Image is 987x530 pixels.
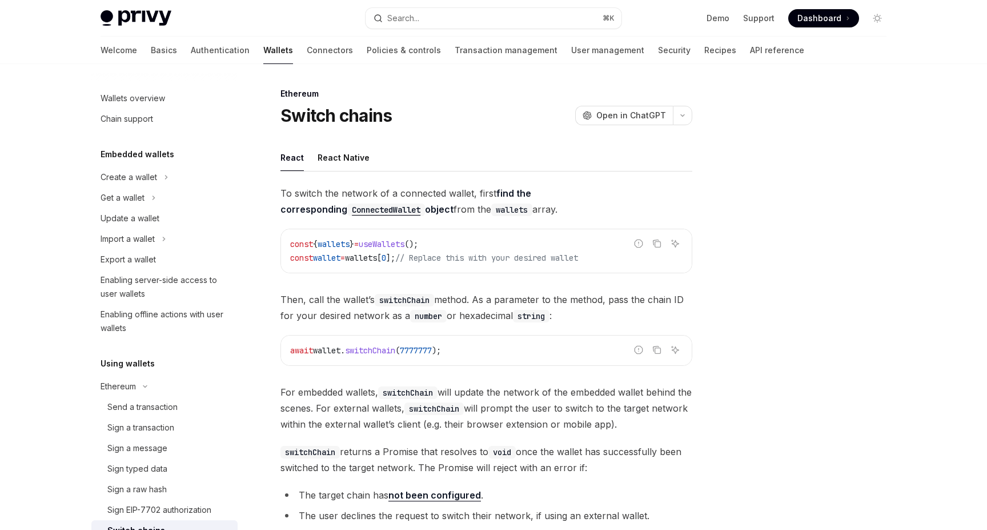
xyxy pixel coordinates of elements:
button: Copy the contents from the code block [649,236,664,251]
a: Transaction management [455,37,557,64]
code: wallets [491,204,532,216]
a: Security [658,37,691,64]
span: wallets [345,253,377,263]
span: await [290,345,313,356]
a: Sign EIP-7702 authorization [91,500,238,520]
span: ]; [386,253,395,263]
span: [ [377,253,382,263]
span: // Replace this with your desired wallet [395,253,578,263]
h1: Switch chains [280,105,392,126]
span: . [340,345,345,356]
a: Basics [151,37,177,64]
div: Sign a raw hash [107,483,167,496]
span: useWallets [359,239,404,249]
code: string [513,310,549,322]
a: User management [571,37,644,64]
a: Update a wallet [91,208,238,229]
a: Sign a raw hash [91,479,238,500]
span: switchChain [345,345,395,356]
code: void [488,446,516,459]
div: Ethereum [101,380,136,393]
button: Toggle Import a wallet section [91,229,238,249]
a: Recipes [704,37,736,64]
code: switchChain [378,386,438,399]
button: Toggle dark mode [868,9,886,27]
div: Sign EIP-7702 authorization [107,503,211,517]
span: } [350,239,354,249]
div: Ethereum [280,88,692,99]
div: Wallets overview [101,91,165,105]
span: wallets [318,239,350,249]
span: Dashboard [797,13,841,24]
span: wallet [313,253,340,263]
span: 0 [382,253,386,263]
img: light logo [101,10,171,26]
div: Update a wallet [101,212,159,225]
a: Dashboard [788,9,859,27]
div: Get a wallet [101,191,145,205]
span: returns a Promise that resolves to once the wallet has successfully been switched to the target n... [280,444,692,476]
div: Search... [387,11,419,25]
code: ConnectedWallet [347,204,425,216]
a: Enabling offline actions with user wallets [91,304,238,338]
span: 7777777 [400,345,432,356]
span: Then, call the wallet’s method. As a parameter to the method, pass the chain ID for your desired ... [280,292,692,324]
a: Connectors [307,37,353,64]
li: The target chain has . [280,487,692,503]
span: wallet [313,345,340,356]
div: Enabling server-side access to user wallets [101,273,231,301]
a: Enabling server-side access to user wallets [91,270,238,304]
a: Sign typed data [91,459,238,479]
a: Authentication [191,37,250,64]
button: Report incorrect code [631,236,646,251]
div: Export a wallet [101,253,156,266]
a: Sign a message [91,438,238,459]
div: Create a wallet [101,170,157,184]
div: Enabling offline actions with user wallets [101,308,231,335]
span: ); [432,345,441,356]
a: Policies & controls [367,37,441,64]
div: React Native [318,144,370,171]
code: switchChain [375,294,434,306]
code: number [410,310,447,322]
div: Chain support [101,112,153,126]
a: Wallets overview [91,88,238,109]
a: Demo [707,13,729,24]
div: Sign a transaction [107,421,174,435]
a: Export a wallet [91,249,238,270]
button: Toggle Create a wallet section [91,167,238,188]
a: API reference [750,37,804,64]
button: Report incorrect code [631,342,646,357]
h5: Using wallets [101,357,155,370]
span: To switch the network of a connected wallet, first from the array. [280,185,692,217]
button: Open in ChatGPT [575,106,673,125]
a: Welcome [101,37,137,64]
div: Sign typed data [107,462,167,476]
h5: Embedded wallets [101,148,174,161]
a: Support [743,13,775,24]
span: (); [404,239,418,249]
div: Sign a message [107,441,167,455]
span: For embedded wallets, will update the network of the embedded wallet behind the scenes. For exter... [280,384,692,432]
a: Send a transaction [91,397,238,417]
span: ( [395,345,400,356]
a: Chain support [91,109,238,129]
code: switchChain [280,446,340,459]
button: Ask AI [668,342,683,357]
a: find the correspondingConnectedWalletobject [280,188,531,215]
button: Toggle Ethereum section [91,376,238,397]
div: Send a transaction [107,400,178,414]
span: { [313,239,318,249]
button: Ask AI [668,236,683,251]
div: React [280,144,304,171]
button: Toggle Get a wallet section [91,188,238,208]
button: Open search [366,8,621,29]
span: const [290,253,313,263]
span: ⌘ K [603,14,615,23]
span: = [340,253,345,263]
span: = [354,239,359,249]
button: Copy the contents from the code block [649,342,664,357]
a: Sign a transaction [91,417,238,438]
span: Open in ChatGPT [596,110,666,121]
code: switchChain [404,403,464,415]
